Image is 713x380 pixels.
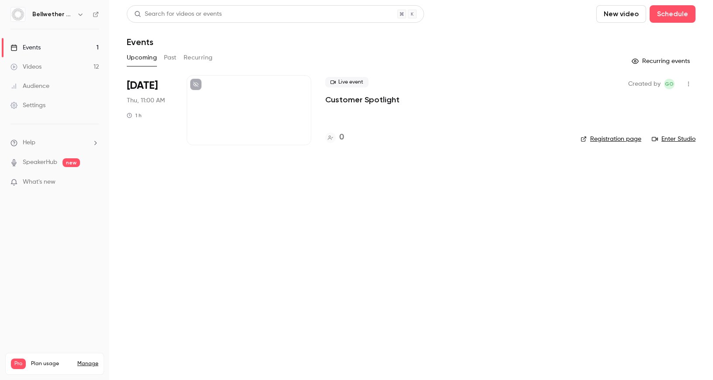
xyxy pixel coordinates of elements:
[10,43,41,52] div: Events
[32,10,73,19] h6: Bellwether Coffee
[127,112,142,119] div: 1 h
[11,7,25,21] img: Bellwether Coffee
[184,51,213,65] button: Recurring
[10,101,45,110] div: Settings
[10,63,42,71] div: Videos
[325,94,400,105] a: Customer Spotlight
[23,138,35,147] span: Help
[164,51,177,65] button: Past
[664,79,675,89] span: Gabrielle Oliveira
[88,178,99,186] iframe: Noticeable Trigger
[652,135,696,143] a: Enter Studio
[63,158,80,167] span: new
[127,37,153,47] h1: Events
[628,79,661,89] span: Created by
[10,82,49,91] div: Audience
[596,5,646,23] button: New video
[31,360,72,367] span: Plan usage
[127,51,157,65] button: Upcoming
[23,158,57,167] a: SpeakerHub
[339,132,344,143] h4: 0
[127,96,165,105] span: Thu, 11:00 AM
[628,54,696,68] button: Recurring events
[650,5,696,23] button: Schedule
[325,77,369,87] span: Live event
[77,360,98,367] a: Manage
[10,138,99,147] li: help-dropdown-opener
[127,75,173,145] div: Oct 23 Thu, 11:00 AM (America/Los Angeles)
[127,79,158,93] span: [DATE]
[23,178,56,187] span: What's new
[665,79,674,89] span: GO
[11,359,26,369] span: Pro
[581,135,641,143] a: Registration page
[134,10,222,19] div: Search for videos or events
[325,132,344,143] a: 0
